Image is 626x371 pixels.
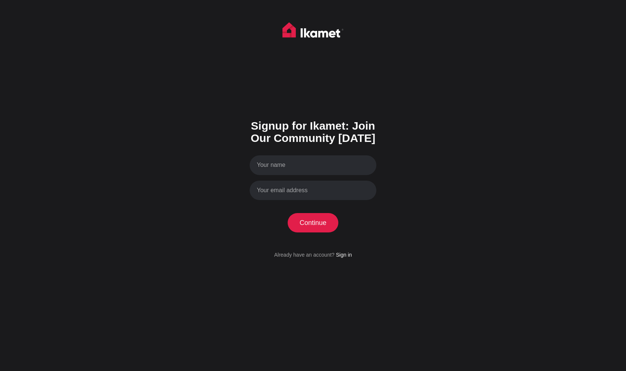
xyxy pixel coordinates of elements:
[250,181,376,200] input: Your email address
[282,22,344,41] img: Ikamet home
[274,252,335,258] span: Already have an account?
[250,120,376,144] h1: Signup for Ikamet: Join Our Community [DATE]
[250,155,376,175] input: Your name
[288,213,339,232] button: Continue
[336,252,352,258] a: Sign in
